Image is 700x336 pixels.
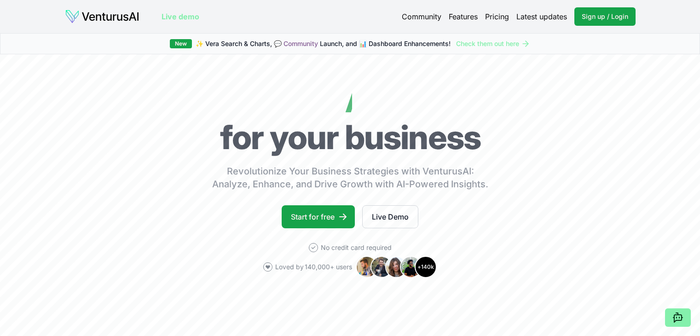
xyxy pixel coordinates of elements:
a: Features [449,11,478,22]
a: Community [402,11,441,22]
img: Avatar 1 [356,256,378,278]
a: Live demo [162,11,199,22]
a: Community [283,40,318,47]
img: Avatar 3 [385,256,407,278]
img: Avatar 2 [370,256,393,278]
img: Avatar 4 [400,256,422,278]
a: Latest updates [516,11,567,22]
a: Sign up / Login [574,7,636,26]
span: Sign up / Login [582,12,628,21]
a: Pricing [485,11,509,22]
span: ✨ Vera Search & Charts, 💬 Launch, and 📊 Dashboard Enhancements! [196,39,451,48]
a: Start for free [282,205,355,228]
a: Live Demo [362,205,418,228]
div: New [170,39,192,48]
img: logo [65,9,139,24]
a: Check them out here [456,39,530,48]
